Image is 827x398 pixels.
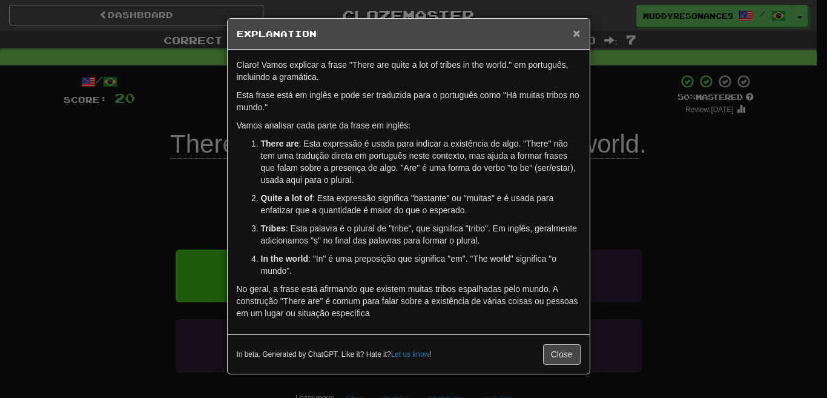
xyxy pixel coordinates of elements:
strong: Tribes [261,224,286,233]
p: : Esta palavra é o plural de "tribe", que significa "tribo". Em inglês, geralmente adicionamos "s... [261,222,581,247]
p: No geral, a frase está afirmando que existem muitas tribos espalhadas pelo mundo. A construção "T... [237,283,581,319]
p: Vamos analisar cada parte da frase em inglês: [237,119,581,131]
p: Esta frase está em inglês e pode ser traduzida para o português como "Há muitas tribos no mundo." [237,89,581,113]
span: × [573,26,580,40]
a: Let us know [391,350,429,359]
strong: Quite a lot of [261,193,313,203]
p: : Esta expressão significa "bastante" ou "muitas" e é usada para enfatizar que a quantidade é mai... [261,192,581,216]
strong: In the world [261,254,309,264]
p: : Esta expressão é usada para indicar a existência de algo. "There" não tem uma tradução direta e... [261,138,581,186]
p: Claro! Vamos explicar a frase "There are quite a lot of tribes in the world." em português, inclu... [237,59,581,83]
h5: Explanation [237,28,581,40]
button: Close [543,344,581,365]
button: Close [573,27,580,39]
p: : "In" é uma preposição que significa "em". "The world" significa "o mundo". [261,253,581,277]
strong: There are [261,139,299,148]
small: In beta. Generated by ChatGPT. Like it? Hate it? ! [237,350,432,360]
